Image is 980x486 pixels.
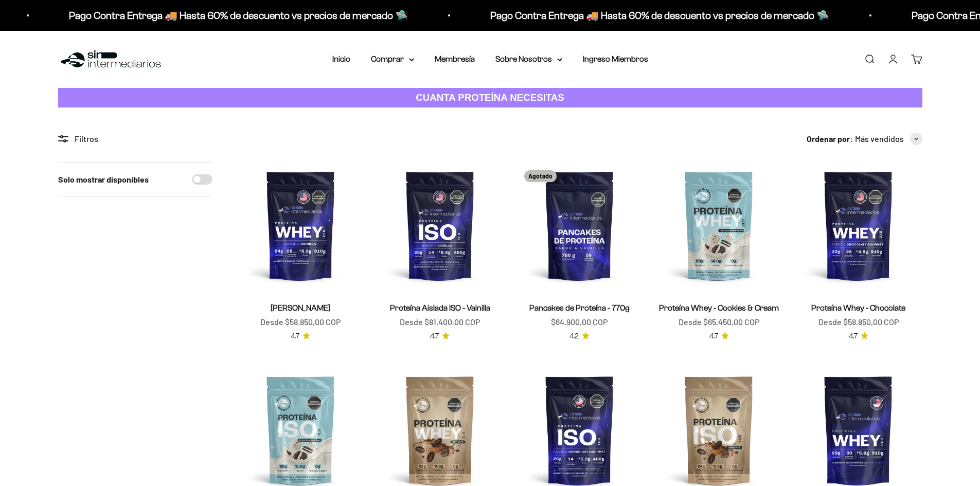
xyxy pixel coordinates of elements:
[416,92,564,103] strong: CUANTA PROTEÍNA NECESITAS
[430,331,439,342] span: 4.7
[849,331,858,342] span: 4.7
[569,331,579,342] span: 4.2
[529,303,630,312] a: Pancakes de Proteína - 770g
[291,331,310,342] a: 4.74.7 de 5.0 estrellas
[709,331,718,342] span: 4.7
[855,132,922,146] button: Más vendidos
[271,303,330,312] a: [PERSON_NAME]
[260,315,341,329] sale-price: Desde $58.850,00 COP
[849,331,868,342] a: 4.74.7 de 5.0 estrellas
[371,52,414,66] summary: Comprar
[58,132,212,146] div: Filtros
[495,52,562,66] summary: Sobre Nosotros
[855,132,904,146] span: Más vendidos
[390,303,490,312] a: Proteína Aislada ISO - Vainilla
[551,315,608,329] sale-price: $64.900,00 COP
[58,173,149,186] label: Solo mostrar disponibles
[583,55,648,63] a: Ingreso Miembros
[400,315,480,329] sale-price: Desde $81.400,00 COP
[811,303,905,312] a: Proteína Whey - Chocolate
[332,55,350,63] a: Inicio
[709,331,729,342] a: 4.74.7 de 5.0 estrellas
[807,132,853,146] span: Ordenar por:
[818,315,899,329] sale-price: Desde $58.850,00 COP
[58,88,922,108] a: CUANTA PROTEÍNA NECESITAS
[679,315,759,329] sale-price: Desde $65.450,00 COP
[435,55,475,63] a: Membresía
[659,303,779,312] a: Proteína Whey - Cookies & Cream
[569,331,590,342] a: 4.24.2 de 5.0 estrellas
[488,7,827,24] p: Pago Contra Entrega 🚚 Hasta 60% de descuento vs precios de mercado 🛸
[66,7,405,24] p: Pago Contra Entrega 🚚 Hasta 60% de descuento vs precios de mercado 🛸
[291,331,299,342] span: 4.7
[430,331,450,342] a: 4.74.7 de 5.0 estrellas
